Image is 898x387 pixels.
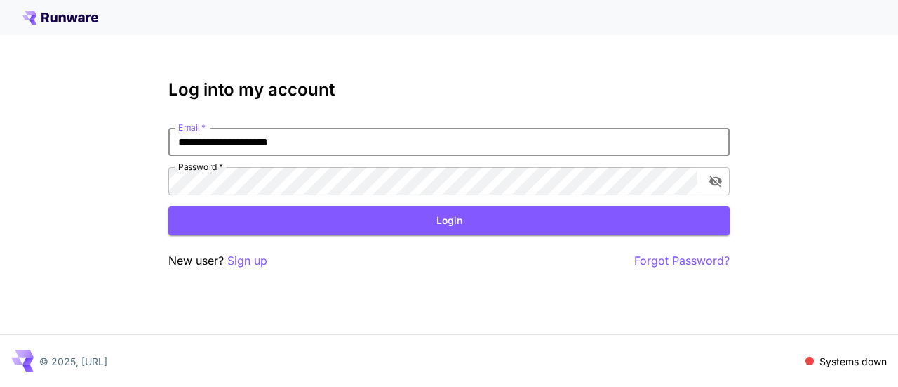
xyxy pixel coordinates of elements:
button: Forgot Password? [634,252,730,270]
p: © 2025, [URL] [39,354,107,369]
p: Systems down [819,354,887,369]
button: toggle password visibility [703,169,728,194]
h3: Log into my account [168,80,730,100]
label: Email [178,122,206,133]
button: Login [168,206,730,235]
label: Password [178,161,223,173]
p: New user? [168,252,267,270]
button: Sign up [227,252,267,270]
